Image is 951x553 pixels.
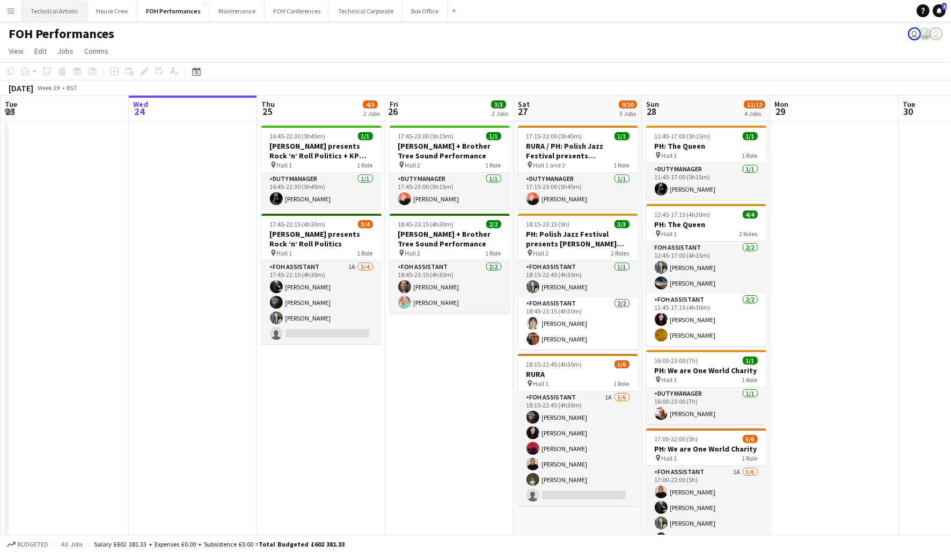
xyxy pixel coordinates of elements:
span: 1 Role [357,249,373,257]
app-user-avatar: Liveforce Admin [930,27,942,40]
h3: [PERSON_NAME] presents Rock ‘n’ Roll Politics [261,229,382,249]
span: 17:15-23:00 (5h45m) [526,132,582,140]
span: 5/6 [615,360,630,368]
div: 18:45-23:15 (4h30m)2/2[PERSON_NAME] + Brother Tree Sound Performance Hall 21 RoleFOH Assistant2/2... [390,214,510,313]
span: 1 Role [614,380,630,388]
app-job-card: 18:15-22:45 (4h30m)5/6RURA Hall 11 RoleFOH Assistant1A5/618:15-22:45 (4h30m)[PERSON_NAME][PERSON_... [518,354,638,506]
span: 18:15-22:45 (4h30m) [526,360,582,368]
span: 18:45-23:15 (4h30m) [398,220,454,228]
span: 1 Role [742,454,758,462]
button: Box Office [403,1,448,21]
a: Edit [30,44,51,58]
a: 1 [933,4,946,17]
app-card-role: Duty Manager1/117:45-23:00 (5h15m)[PERSON_NAME] [390,173,510,209]
app-card-role: FOH Assistant2/218:45-23:15 (4h30m)[PERSON_NAME][PERSON_NAME] [390,261,510,313]
span: 24 [131,105,148,118]
span: 11:45-17:00 (5h15m) [655,132,711,140]
button: Technical Corporate [330,1,403,21]
span: View [9,46,24,56]
h3: [PERSON_NAME] + Brother Tree Sound Performance [390,229,510,249]
span: 16:00-23:00 (7h) [655,356,698,365]
span: 17:45-23:00 (5h15m) [398,132,454,140]
app-job-card: 17:45-23:00 (5h15m)1/1[PERSON_NAME] + Brother Tree Sound Performance Hall 21 RoleDuty Manager1/11... [390,126,510,209]
button: Budgeted [5,539,50,550]
span: 1/1 [743,132,758,140]
app-card-role: FOH Assistant1A3/417:45-22:15 (4h30m)[PERSON_NAME][PERSON_NAME][PERSON_NAME] [261,261,382,344]
span: 17:00-22:00 (5h) [655,435,698,443]
span: 11/12 [744,100,765,108]
span: 26 [388,105,398,118]
app-card-role: FOH Assistant2/212:45-17:15 (4h30m)[PERSON_NAME][PERSON_NAME] [646,294,766,346]
div: 4 Jobs [744,110,765,118]
app-user-avatar: Sally PERM Pochciol [908,27,921,40]
h3: RURA [518,369,638,379]
app-job-card: 11:45-17:00 (5h15m)1/1PH: The Queen Hall 11 RoleDuty Manager1/111:45-17:00 (5h15m)[PERSON_NAME] [646,126,766,200]
span: Mon [774,99,788,109]
h3: PH: We are One World Charity [646,366,766,375]
span: Hall 1 [662,376,677,384]
span: Hall 1 and 2 [533,161,566,169]
h3: RURA / PH: Polish Jazz Festival presents [PERSON_NAME] Quintet [518,141,638,161]
button: Technical Artistic [22,1,87,21]
h3: [PERSON_NAME] presents Rock ‘n’ Roll Politics + KP Choir [261,141,382,161]
span: 25 [260,105,275,118]
span: Sun [646,99,659,109]
app-user-avatar: PERM Chris Nye [919,27,932,40]
span: 1/1 [743,356,758,365]
span: Hall 1 [662,230,677,238]
span: Hall 1 [533,380,549,388]
span: 9/10 [619,100,637,108]
span: 30 [901,105,915,118]
a: View [4,44,28,58]
span: Thu [261,99,275,109]
app-job-card: 16:45-22:30 (5h45m)1/1[PERSON_NAME] presents Rock ‘n’ Roll Politics + KP Choir Hall 11 RoleDuty M... [261,126,382,209]
span: 12:45-17:15 (4h30m) [655,210,711,219]
span: Hall 1 [662,454,677,462]
app-card-role: Duty Manager1/116:45-22:30 (5h45m)[PERSON_NAME] [261,173,382,209]
span: 1 Role [742,151,758,159]
span: Hall 2 [533,249,549,257]
app-card-role: FOH Assistant2/218:45-23:15 (4h30m)[PERSON_NAME][PERSON_NAME] [518,297,638,350]
app-job-card: 18:15-23:15 (5h)3/3PH: Polish Jazz Festival presents [PERSON_NAME] Quintet Hall 22 RolesFOH Assis... [518,214,638,350]
button: FOH Conferences [265,1,330,21]
app-card-role: Duty Manager1/111:45-17:00 (5h15m)[PERSON_NAME] [646,163,766,200]
h3: PH: Polish Jazz Festival presents [PERSON_NAME] Quintet [518,229,638,249]
app-job-card: 17:45-22:15 (4h30m)3/4[PERSON_NAME] presents Rock ‘n’ Roll Politics Hall 11 RoleFOH Assistant1A3/... [261,214,382,344]
h3: PH: We are One World Charity [646,444,766,454]
span: 27 [516,105,530,118]
span: 1 Role [357,161,373,169]
button: Maintenance [210,1,265,21]
span: Total Budgeted £602 381.33 [259,540,345,548]
button: House Crew [87,1,137,21]
div: Salary £602 381.33 + Expenses £0.00 + Subsistence £0.00 = [94,540,345,548]
a: Jobs [53,44,78,58]
span: 2 Roles [740,230,758,238]
h3: [PERSON_NAME] + Brother Tree Sound Performance [390,141,510,161]
span: 29 [773,105,788,118]
app-card-role: FOH Assistant2/212:45-17:00 (4h15m)[PERSON_NAME][PERSON_NAME] [646,242,766,294]
span: 16:45-22:30 (5h45m) [270,132,326,140]
app-job-card: 17:15-23:00 (5h45m)1/1RURA / PH: Polish Jazz Festival presents [PERSON_NAME] Quintet Hall 1 and 2... [518,126,638,209]
span: 5/6 [743,435,758,443]
span: Wed [133,99,148,109]
span: Comms [84,46,108,56]
div: 2 Jobs [363,110,380,118]
span: Edit [34,46,47,56]
span: 1/1 [358,132,373,140]
div: 2 Jobs [492,110,508,118]
div: [DATE] [9,83,33,93]
span: 3/3 [615,220,630,228]
span: 1/1 [486,132,501,140]
app-card-role: Duty Manager1/116:00-23:00 (7h)[PERSON_NAME] [646,388,766,424]
h3: PH: The Queen [646,220,766,229]
span: Sat [518,99,530,109]
app-job-card: 12:45-17:15 (4h30m)4/4PH: The Queen Hall 12 RolesFOH Assistant2/212:45-17:00 (4h15m)[PERSON_NAME]... [646,204,766,346]
span: 17:45-22:15 (4h30m) [270,220,326,228]
span: 18:15-23:15 (5h) [526,220,570,228]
